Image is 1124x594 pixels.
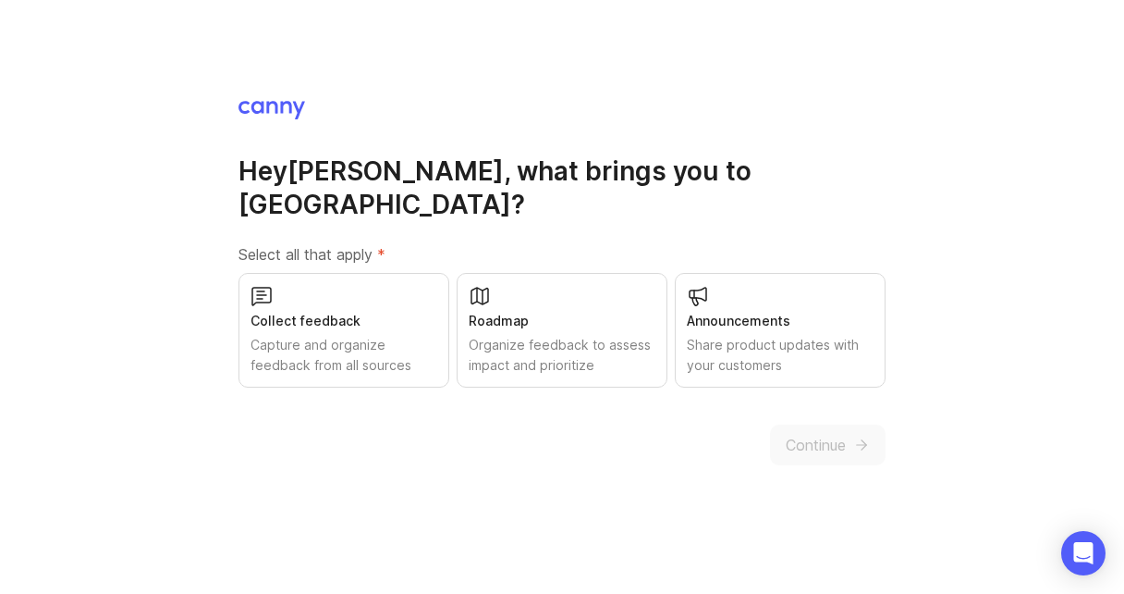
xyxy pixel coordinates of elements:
[238,101,305,119] img: Canny Home
[238,243,886,266] label: Select all that apply
[770,425,886,465] button: Continue
[250,335,437,376] div: Capture and organize feedback from all sources
[238,273,449,388] button: Collect feedbackCapture and organize feedback from all sources
[675,273,886,388] button: AnnouncementsShare product updates with your customers
[469,311,655,331] div: Roadmap
[469,335,655,376] div: Organize feedback to assess impact and prioritize
[786,434,846,456] span: Continue
[687,335,874,376] div: Share product updates with your customers
[457,273,667,388] button: RoadmapOrganize feedback to assess impact and prioritize
[238,155,886,221] h1: Hey [PERSON_NAME] , what brings you to [GEOGRAPHIC_DATA]?
[1061,531,1106,575] div: Open Intercom Messenger
[250,311,437,331] div: Collect feedback
[687,311,874,331] div: Announcements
